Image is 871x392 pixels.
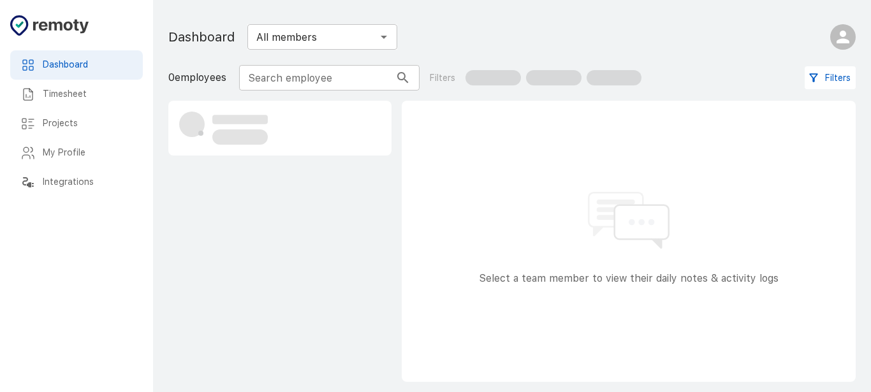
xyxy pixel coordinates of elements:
[430,71,455,85] p: Filters
[10,138,143,168] div: My Profile
[10,109,143,138] div: Projects
[168,27,235,47] h1: Dashboard
[375,28,393,46] button: Open
[10,168,143,197] div: Integrations
[479,271,779,286] p: Select a team member to view their daily notes & activity logs
[43,146,133,160] h6: My Profile
[805,66,856,90] button: Filters
[10,50,143,80] div: Dashboard
[43,117,133,131] h6: Projects
[10,80,143,109] div: Timesheet
[43,58,133,72] h6: Dashboard
[168,70,226,85] p: 0 employees
[43,87,133,101] h6: Timesheet
[43,175,133,189] h6: Integrations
